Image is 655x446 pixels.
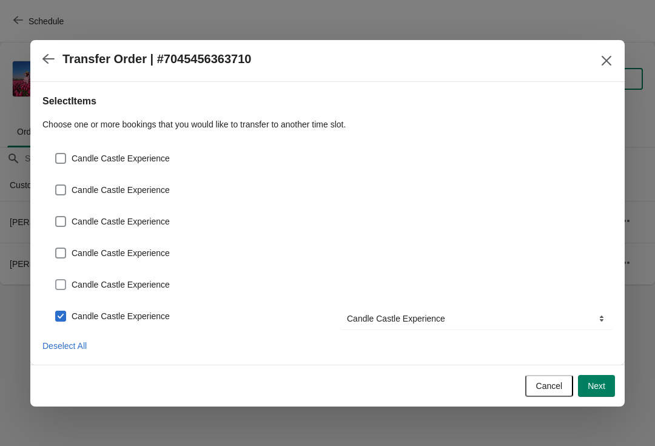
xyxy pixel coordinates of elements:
[525,375,574,397] button: Cancel
[578,375,615,397] button: Next
[72,279,170,291] span: Candle Castle Experience
[588,381,605,391] span: Next
[72,247,170,259] span: Candle Castle Experience
[62,52,251,66] h2: Transfer Order | #7045456363710
[72,184,170,196] span: Candle Castle Experience
[72,310,170,322] span: Candle Castle Experience
[72,215,170,228] span: Candle Castle Experience
[72,152,170,164] span: Candle Castle Experience
[38,335,92,357] button: Deselect All
[42,118,613,130] p: Choose one or more bookings that you would like to transfer to another time slot.
[536,381,563,391] span: Cancel
[42,94,613,109] h2: Select Items
[42,341,87,351] span: Deselect All
[596,50,617,72] button: Close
